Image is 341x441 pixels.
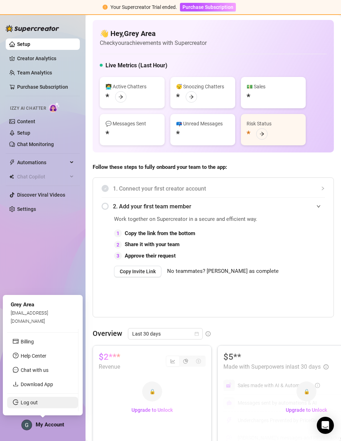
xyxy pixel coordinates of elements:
a: Team Analytics [17,70,52,76]
a: Settings [17,206,36,212]
a: Help Center [21,353,46,359]
a: Chat Monitoring [17,141,54,147]
span: 2. Add your first team member [113,202,325,211]
button: Purchase Subscription [180,3,236,11]
a: Content [17,119,35,124]
span: thunderbolt [9,160,15,165]
span: Purchase Subscription [182,4,233,10]
img: ACg8ocICUf_-dvx2qlOpbkLknFBh2oDVW7Il7Ao7e8ja6v5yk2pzhQ=s96-c [22,420,32,430]
span: arrow-right [118,94,123,99]
span: collapsed [321,186,325,191]
span: expanded [316,204,321,208]
div: 2 [114,241,122,249]
span: [EMAIL_ADDRESS][DOMAIN_NAME] [11,310,48,323]
h5: Live Metrics (Last Hour) [105,61,167,70]
div: 2. Add your first team member [102,198,325,215]
a: Purchase Subscription [17,84,68,90]
strong: Follow these steps to fully onboard your team to the app: [93,164,227,170]
a: Creator Analytics [17,53,74,64]
h4: 👋 Hey, Grey Area [100,28,207,38]
span: Copy Invite Link [120,269,156,274]
a: Setup [17,130,30,136]
span: Upgrade to Unlock [131,407,173,413]
strong: Share it with your team [125,241,180,248]
button: Copy Invite Link [114,266,161,277]
img: logo-BBDzfeDw.svg [6,25,59,32]
span: arrow-right [189,94,194,99]
span: Grey Area [11,301,34,308]
span: Izzy AI Chatter [10,105,46,112]
span: Chat Copilot [17,171,68,182]
span: Last 30 days [132,328,198,339]
img: AI Chatter [49,102,60,113]
a: Billing [21,339,34,344]
span: Work together on Supercreator in a secure and efficient way. [114,215,279,224]
span: Your Supercreator Trial ended. [110,4,177,10]
div: 3 [114,252,122,260]
div: 1 [114,229,122,237]
div: 💵 Sales [247,83,300,90]
div: 📪 Unread Messages [176,120,229,128]
strong: Copy the link from the bottom [125,230,195,237]
a: Log out [21,400,38,405]
div: 😴 Snoozing Chatters [176,83,229,90]
div: 1. Connect your first creator account [102,180,325,197]
div: 💬 Messages Sent [105,120,159,128]
span: Automations [17,157,68,168]
div: Risk Status [247,120,300,128]
span: exclamation-circle [103,5,108,10]
span: arrow-right [259,131,264,136]
span: My Account [36,421,64,428]
li: Billing [7,336,78,347]
button: Upgrade to Unlock [280,404,333,416]
span: info-circle [206,331,211,336]
div: 🔒 [296,382,316,401]
article: Check your achievements with Supercreator [100,38,207,47]
span: Upgrade to Unlock [286,407,327,413]
div: 👩‍💻 Active Chatters [105,83,159,90]
img: Chat Copilot [9,174,14,179]
div: 🔒 [142,382,162,401]
a: Discover Viral Videos [17,192,65,198]
article: Overview [93,328,122,339]
span: 1. Connect your first creator account [113,184,325,193]
a: Setup [17,41,30,47]
span: Chat with us [21,367,48,373]
button: Upgrade to Unlock [126,404,179,416]
a: Purchase Subscription [180,4,236,10]
span: No teammates? [PERSON_NAME] as complete [167,267,279,276]
a: Download App [21,382,53,387]
span: message [13,367,19,373]
li: Log out [7,397,78,408]
strong: Approve their request [125,253,176,259]
div: Open Intercom Messenger [317,417,334,434]
span: calendar [195,332,199,336]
